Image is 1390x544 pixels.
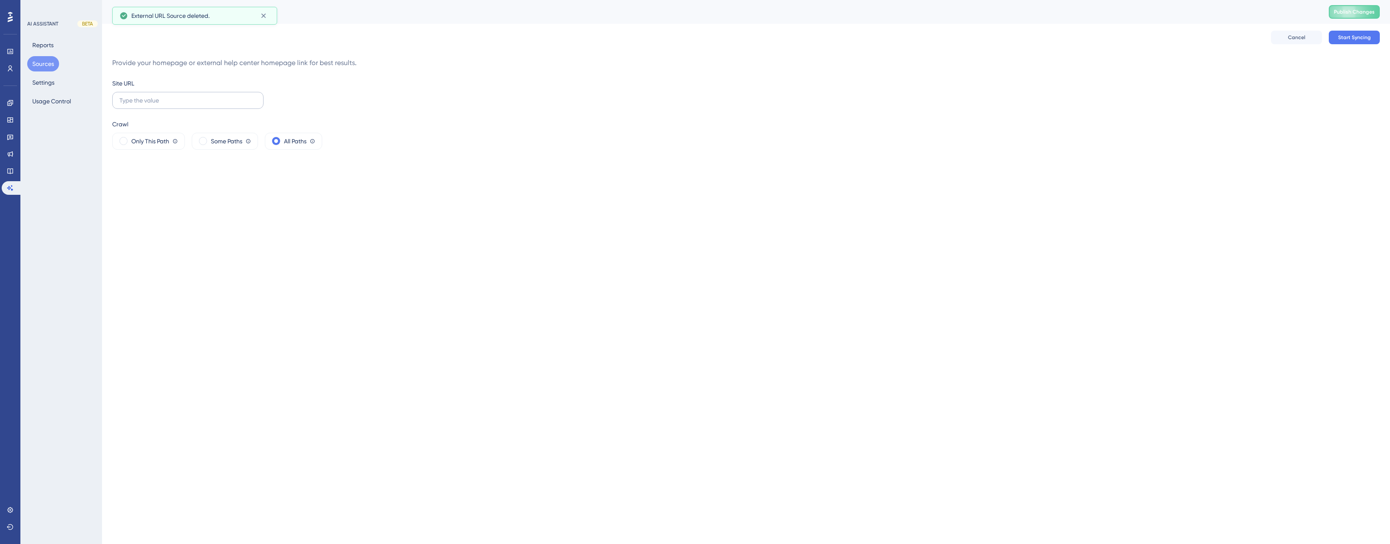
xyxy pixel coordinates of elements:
span: Some Paths [211,136,242,146]
button: Publish Changes [1329,5,1380,19]
button: Sources [27,56,59,71]
div: BETA [77,20,98,27]
div: Provide your homepage or external help center homepage link for best results. [112,58,1380,68]
span: External URL Source deleted. [131,11,210,21]
span: Publish Changes [1334,9,1375,15]
span: Cancel [1288,34,1305,41]
span: All Paths [284,136,306,146]
button: Start Syncing [1329,31,1380,44]
button: Cancel [1271,31,1322,44]
div: Crawl [112,119,1380,129]
div: Site URL [112,78,134,88]
input: Type the value [119,96,256,105]
div: AI ASSISTANT [27,20,58,27]
button: Settings [27,75,60,90]
button: Usage Control [27,94,76,109]
label: Only This Path [131,136,169,146]
div: External URL [112,6,1308,18]
span: Start Syncing [1338,34,1371,41]
button: Reports [27,37,59,53]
